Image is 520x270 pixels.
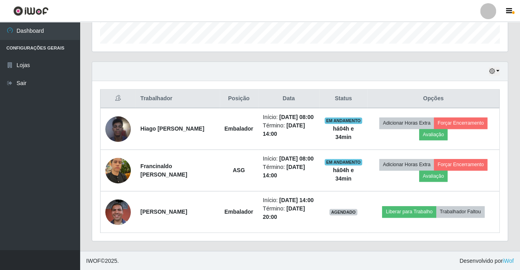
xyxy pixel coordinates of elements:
[86,257,119,265] span: © 2025 .
[319,89,367,108] th: Status
[263,121,315,138] li: Término:
[325,117,362,124] span: EM ANDAMENTO
[434,117,487,129] button: Forçar Encerramento
[140,125,204,132] strong: Hiago [PERSON_NAME]
[325,159,362,165] span: EM ANDAMENTO
[86,258,101,264] span: IWOF
[220,89,258,108] th: Posição
[105,112,131,146] img: 1702938367387.jpeg
[263,155,315,163] li: Início:
[136,89,220,108] th: Trabalhador
[419,129,447,140] button: Avaliação
[459,257,514,265] span: Desenvolvido por
[105,153,131,187] img: 1743036619624.jpeg
[140,208,187,215] strong: [PERSON_NAME]
[379,159,434,170] button: Adicionar Horas Extra
[140,163,187,178] strong: Francinaldo [PERSON_NAME]
[329,209,357,215] span: AGENDADO
[367,89,500,108] th: Opções
[13,6,49,16] img: CoreUI Logo
[263,204,315,221] li: Término:
[258,89,319,108] th: Data
[379,117,434,129] button: Adicionar Horas Extra
[279,114,313,120] time: [DATE] 08:00
[263,113,315,121] li: Início:
[382,206,436,217] button: Liberar para Trabalho
[263,163,315,180] li: Término:
[225,125,253,132] strong: Embalador
[279,155,313,162] time: [DATE] 08:00
[434,159,487,170] button: Forçar Encerramento
[502,258,514,264] a: iWof
[333,167,354,182] strong: há 04 h e 34 min
[419,171,447,182] button: Avaliação
[333,125,354,140] strong: há 04 h e 34 min
[263,196,315,204] li: Início:
[105,199,131,225] img: 1653187200211.jpeg
[225,208,253,215] strong: Embalador
[436,206,485,217] button: Trabalhador Faltou
[279,197,313,203] time: [DATE] 14:00
[233,167,245,173] strong: ASG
